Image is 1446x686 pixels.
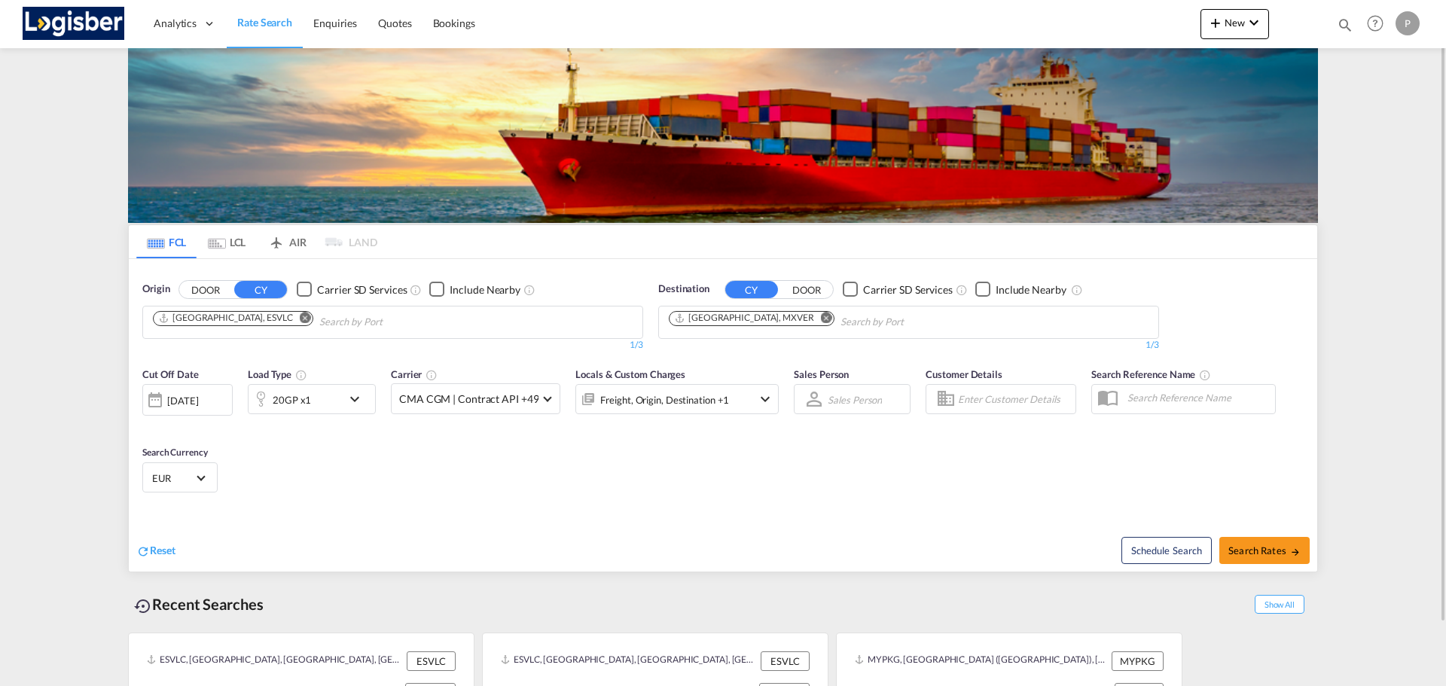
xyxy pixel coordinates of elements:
[267,233,285,245] md-icon: icon-airplane
[1207,14,1225,32] md-icon: icon-plus 400-fg
[975,282,1066,297] md-checkbox: Checkbox No Ink
[179,281,232,298] button: DOOR
[248,368,307,380] span: Load Type
[811,312,834,327] button: Remove
[391,368,438,380] span: Carrier
[1071,284,1083,296] md-icon: Unchecked: Ignores neighbouring ports when fetching rates.Checked : Includes neighbouring ports w...
[855,651,1108,671] div: MYPKG, Port Klang (Pelabuhan Klang), Malaysia, South East Asia, Asia Pacific
[523,284,535,296] md-icon: Unchecked: Ignores neighbouring ports when fetching rates.Checked : Includes neighbouring ports w...
[1120,386,1275,409] input: Search Reference Name
[1396,11,1420,35] div: P
[1290,547,1301,557] md-icon: icon-arrow-right
[158,312,293,325] div: Valencia, ESVLC
[725,281,778,298] button: CY
[399,392,538,407] span: CMA CGM | Contract API +49
[501,651,757,671] div: ESVLC, Valencia, Spain, Southern Europe, Europe
[136,225,377,258] md-pagination-wrapper: Use the left and right arrow keys to navigate between tabs
[142,447,208,458] span: Search Currency
[996,282,1066,297] div: Include Nearby
[142,414,154,434] md-datepicker: Select
[346,390,371,408] md-icon: icon-chevron-down
[794,368,849,380] span: Sales Person
[151,306,468,334] md-chips-wrap: Chips container. Use arrow keys to select chips.
[1207,17,1263,29] span: New
[956,284,968,296] md-icon: Unchecked: Search for CY (Container Yard) services for all selected carriers.Checked : Search for...
[154,16,197,31] span: Analytics
[297,282,407,297] md-checkbox: Checkbox No Ink
[317,282,407,297] div: Carrier SD Services
[1219,537,1310,564] button: Search Ratesicon-arrow-right
[600,389,729,410] div: Freight Origin Destination Factory Stuffing
[136,543,175,559] div: icon-refreshReset
[450,282,520,297] div: Include Nearby
[674,312,814,325] div: Veracruz, MXVER
[273,389,311,410] div: 20GP x1
[826,389,883,410] md-select: Sales Person
[926,368,1002,380] span: Customer Details
[575,368,685,380] span: Locals & Custom Charges
[150,544,175,556] span: Reset
[658,282,709,297] span: Destination
[429,282,520,297] md-checkbox: Checkbox No Ink
[1200,9,1269,39] button: icon-plus 400-fgNewicon-chevron-down
[1362,11,1396,38] div: Help
[410,284,422,296] md-icon: Unchecked: Search for CY (Container Yard) services for all selected carriers.Checked : Search for...
[1121,537,1212,564] button: Note: By default Schedule search will only considerorigin ports, destination ports and cut off da...
[136,225,197,258] md-tab-item: FCL
[1255,595,1304,614] span: Show All
[147,651,403,671] div: ESVLC, Valencia, Spain, Southern Europe, Europe
[843,282,953,297] md-checkbox: Checkbox No Ink
[1362,11,1388,36] span: Help
[958,388,1071,410] input: Enter Customer Details
[667,306,990,334] md-chips-wrap: Chips container. Use arrow keys to select chips.
[257,225,317,258] md-tab-item: AIR
[426,369,438,381] md-icon: The selected Trucker/Carrierwill be displayed in the rate results If the rates are from another f...
[234,281,287,298] button: CY
[237,16,292,29] span: Rate Search
[575,384,779,414] div: Freight Origin Destination Factory Stuffingicon-chevron-down
[23,7,124,41] img: d7a75e507efd11eebffa5922d020a472.png
[407,651,456,671] div: ESVLC
[756,390,774,408] md-icon: icon-chevron-down
[1228,544,1301,556] span: Search Rates
[1337,17,1353,39] div: icon-magnify
[248,384,376,414] div: 20GP x1icon-chevron-down
[142,384,233,416] div: [DATE]
[1337,17,1353,33] md-icon: icon-magnify
[151,467,209,489] md-select: Select Currency: € EUREuro
[658,339,1159,352] div: 1/3
[158,312,296,325] div: Press delete to remove this chip.
[142,368,199,380] span: Cut Off Date
[1199,369,1211,381] md-icon: Your search will be saved by the below given name
[136,544,150,558] md-icon: icon-refresh
[1245,14,1263,32] md-icon: icon-chevron-down
[1112,651,1164,671] div: MYPKG
[152,471,194,485] span: EUR
[761,651,810,671] div: ESVLC
[128,48,1318,223] img: LCL+%26+FCL+BACKGROUND.png
[319,310,462,334] input: Chips input.
[313,17,357,29] span: Enquiries
[167,394,198,407] div: [DATE]
[197,225,257,258] md-tab-item: LCL
[780,281,833,298] button: DOOR
[1091,368,1211,380] span: Search Reference Name
[134,597,152,615] md-icon: icon-backup-restore
[142,282,169,297] span: Origin
[863,282,953,297] div: Carrier SD Services
[290,312,313,327] button: Remove
[128,587,270,621] div: Recent Searches
[378,17,411,29] span: Quotes
[129,259,1317,572] div: OriginDOOR CY Checkbox No InkUnchecked: Search for CY (Container Yard) services for all selected ...
[674,312,817,325] div: Press delete to remove this chip.
[433,17,475,29] span: Bookings
[142,339,643,352] div: 1/3
[295,369,307,381] md-icon: icon-information-outline
[840,310,984,334] input: Chips input.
